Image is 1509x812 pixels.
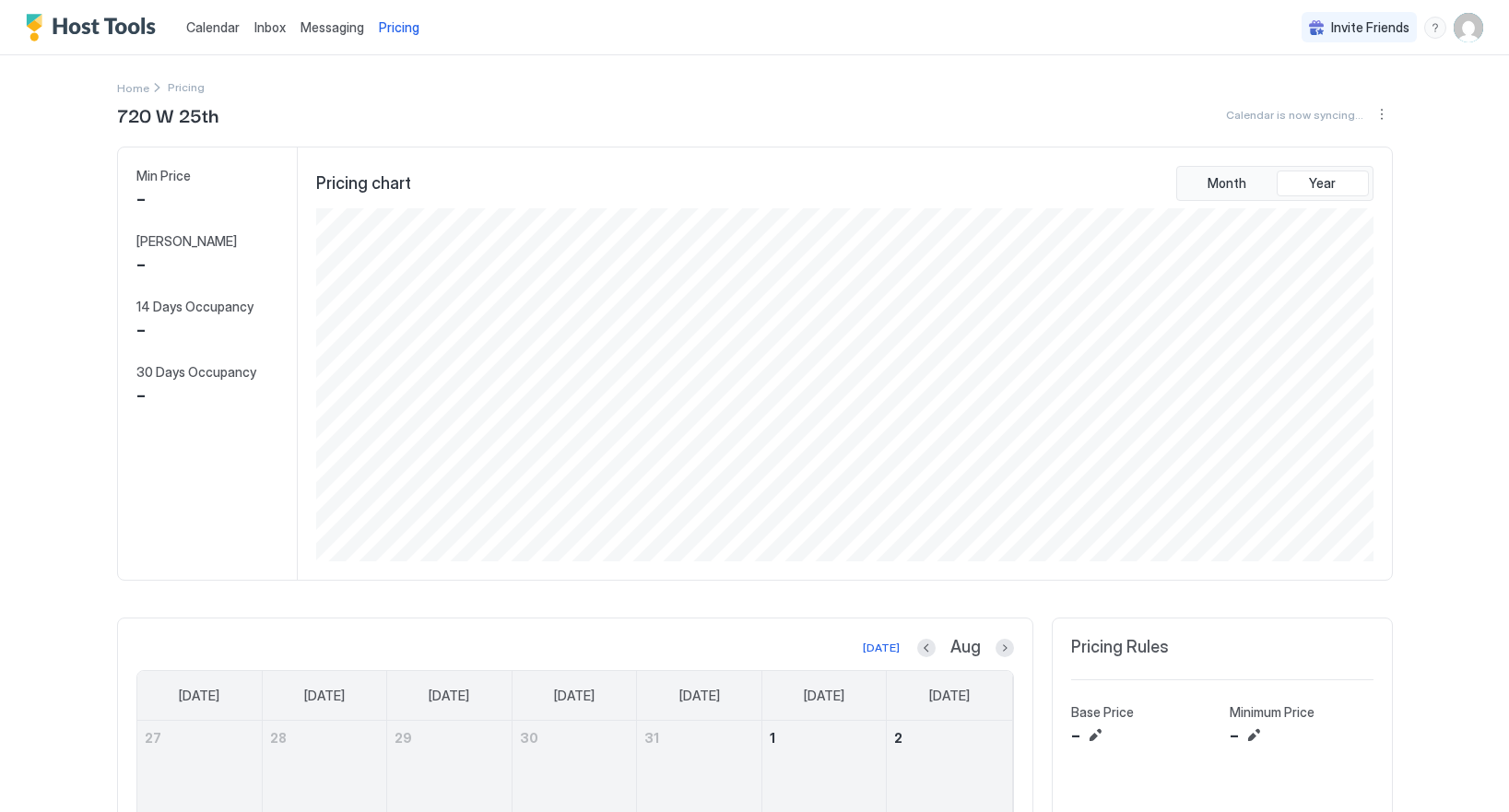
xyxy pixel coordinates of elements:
a: July 27, 2025 [137,721,262,755]
a: August 1, 2025 [762,721,887,755]
div: [DATE] [863,640,900,656]
a: Inbox [254,18,286,37]
a: Friday [785,671,863,721]
button: Year [1277,171,1369,196]
div: Breadcrumb [117,77,149,97]
div: menu [1424,17,1446,39]
span: - [136,316,146,344]
a: Calendar [186,18,240,37]
span: Minimum Price [1230,704,1314,721]
span: Calendar [186,19,240,35]
span: 1 [770,730,775,746]
span: [DATE] [804,688,844,704]
a: Monday [286,671,363,721]
span: [DATE] [679,688,720,704]
a: Thursday [661,671,738,721]
span: - [1230,722,1239,749]
span: Inbox [254,19,286,35]
span: - [1071,722,1080,749]
span: Calendar is now syncing... [1226,108,1363,122]
span: - [136,185,146,213]
span: [DATE] [179,688,219,704]
span: 30 [520,730,538,746]
a: Wednesday [536,671,613,721]
a: Sunday [160,671,238,721]
span: - [136,382,146,409]
span: Breadcrumb [168,80,205,94]
button: Month [1181,171,1273,196]
span: 27 [145,730,161,746]
span: Pricing chart [316,173,411,194]
span: Home [117,81,149,95]
button: [DATE] [860,637,902,659]
span: 29 [395,730,412,746]
button: Next month [996,639,1014,657]
button: Previous month [917,639,936,657]
div: tab-group [1176,166,1373,201]
a: July 29, 2025 [387,721,512,755]
div: User profile [1454,13,1483,42]
span: Min Price [136,168,191,184]
button: Edit [1084,724,1106,747]
a: July 31, 2025 [637,721,761,755]
a: July 30, 2025 [513,721,637,755]
span: 720 W 25th [117,100,219,128]
span: [DATE] [304,688,345,704]
span: [PERSON_NAME] [136,233,237,250]
span: [DATE] [429,688,469,704]
span: 31 [644,730,659,746]
span: Messaging [301,19,364,35]
span: Base Price [1071,704,1134,721]
a: August 2, 2025 [887,721,1011,755]
span: 28 [270,730,287,746]
a: July 28, 2025 [263,721,387,755]
span: Aug [950,637,981,658]
div: menu [1371,103,1393,125]
span: Year [1309,175,1336,192]
a: Host Tools Logo [26,14,164,41]
span: Pricing Rules [1071,637,1169,658]
span: [DATE] [554,688,595,704]
span: Month [1208,175,1246,192]
button: Edit [1243,724,1265,747]
span: 30 Days Occupancy [136,364,256,381]
a: Tuesday [410,671,488,721]
span: - [136,251,146,278]
a: Messaging [301,18,364,37]
span: Invite Friends [1331,19,1409,36]
span: [DATE] [929,688,970,704]
span: Pricing [379,19,419,36]
span: 14 Days Occupancy [136,299,253,315]
span: 2 [894,730,902,746]
a: Home [117,77,149,97]
button: More options [1371,103,1393,125]
a: Saturday [911,671,988,721]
